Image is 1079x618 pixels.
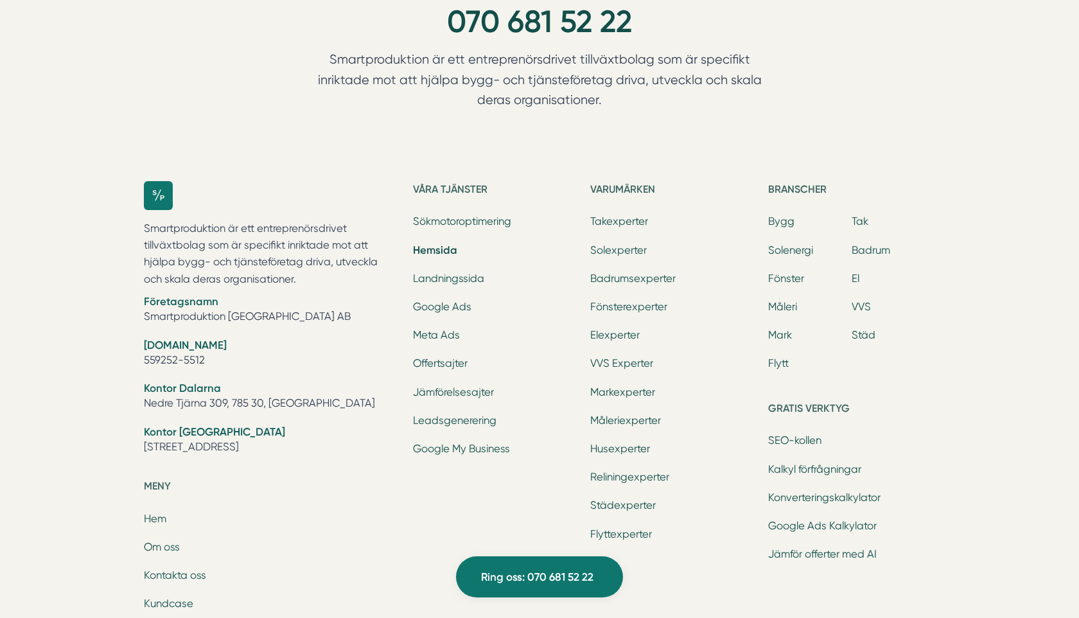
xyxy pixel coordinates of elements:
[768,491,881,504] a: Konverteringskalkylator
[768,181,935,202] h5: Branscher
[144,513,166,525] a: Hem
[413,243,457,256] a: Hemsida
[413,215,511,227] a: Sökmotoroptimering
[852,329,875,341] a: Städ
[768,272,804,285] a: Fönster
[768,520,877,532] a: Google Ads Kalkylator
[852,215,868,227] a: Tak
[456,556,623,597] a: Ring oss: 070 681 52 22
[144,569,206,581] a: Kontakta oss
[590,244,647,256] a: Solexperter
[852,244,890,256] a: Badrum
[590,499,656,511] a: Städexperter
[144,425,285,438] strong: Kontor [GEOGRAPHIC_DATA]
[768,434,821,446] a: SEO-kollen
[144,541,180,553] a: Om oss
[590,357,653,369] a: VVS Experter
[768,400,935,421] h5: Gratis verktyg
[481,569,593,586] span: Ring oss: 070 681 52 22
[590,414,661,427] a: Måleriexperter
[590,443,650,455] a: Husexperter
[590,215,648,227] a: Takexperter
[852,272,859,285] a: El
[768,329,792,341] a: Mark
[144,478,398,499] h5: Meny
[590,471,669,483] a: Reliningexperter
[413,414,496,427] a: Leadsgenerering
[413,272,484,285] a: Landningssida
[413,181,580,202] h5: Våra tjänster
[590,528,652,540] a: Flyttexperter
[144,338,398,371] li: 559252-5512
[413,357,468,369] a: Offertsajter
[144,220,398,288] p: Smartproduktion är ett entreprenörsdrivet tillväxtbolag som är specifikt inriktade mot att hjälpa...
[413,443,510,455] a: Google My Business
[144,339,227,351] strong: [DOMAIN_NAME]
[768,215,794,227] a: Bygg
[144,425,398,457] li: [STREET_ADDRESS]
[447,3,632,40] a: 070 681 52 22
[590,181,757,202] h5: Varumärken
[768,548,877,560] a: Jämför offerter med AI
[413,386,494,398] a: Jämförelsesajter
[293,49,786,116] p: Smartproduktion är ett entreprenörsdrivet tillväxtbolag som är specifikt inriktade mot att hjälpa...
[768,357,789,369] a: Flytt
[144,294,398,327] li: Smartproduktion [GEOGRAPHIC_DATA] AB
[413,301,471,313] a: Google Ads
[413,329,460,341] a: Meta Ads
[768,463,861,475] a: Kalkyl förfrågningar
[852,301,871,313] a: VVS
[590,272,676,285] a: Badrumsexperter
[768,301,797,313] a: Måleri
[144,381,398,414] li: Nedre Tjärna 309, 785 30, [GEOGRAPHIC_DATA]
[144,597,193,610] a: Kundcase
[144,295,218,308] strong: Företagsnamn
[590,386,655,398] a: Markexperter
[144,382,221,394] strong: Kontor Dalarna
[768,244,813,256] a: Solenergi
[590,301,667,313] a: Fönsterexperter
[590,329,640,341] a: Elexperter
